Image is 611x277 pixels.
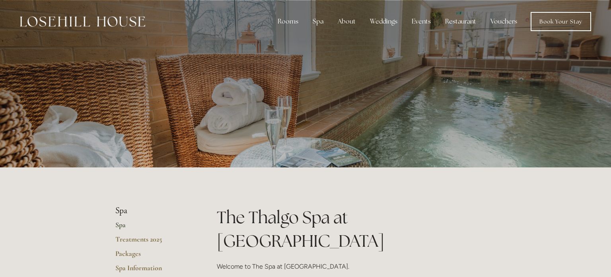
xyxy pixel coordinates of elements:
a: Spa [115,220,191,235]
div: Spa [306,14,330,29]
h1: The Thalgo Spa at [GEOGRAPHIC_DATA] [217,206,496,253]
a: Book Your Stay [531,12,591,31]
div: Weddings [364,14,404,29]
div: Events [405,14,437,29]
p: Welcome to The Spa at [GEOGRAPHIC_DATA]. [217,261,496,272]
div: Restaurant [439,14,483,29]
li: Spa [115,206,191,216]
a: Treatments 2025 [115,235,191,249]
a: Packages [115,249,191,263]
a: Vouchers [484,14,523,29]
div: Rooms [271,14,305,29]
div: About [331,14,362,29]
img: Losehill House [20,16,145,27]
